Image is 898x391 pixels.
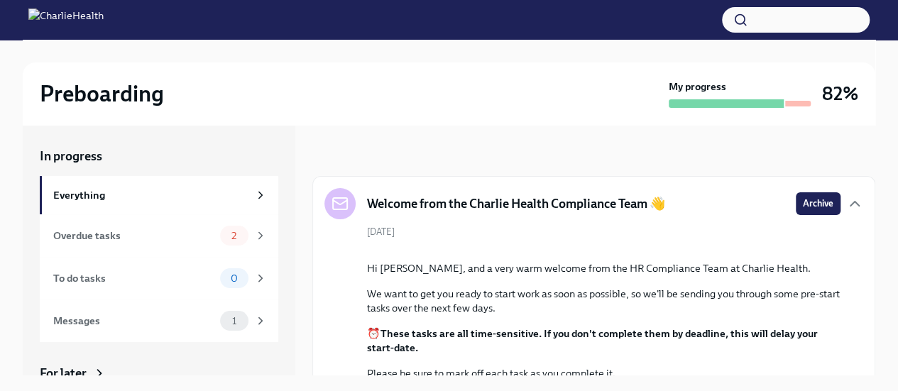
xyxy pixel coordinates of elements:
[796,192,840,215] button: Archive
[40,214,278,257] a: Overdue tasks2
[803,197,833,211] span: Archive
[367,225,395,238] span: [DATE]
[222,273,246,284] span: 0
[822,81,858,106] h3: 82%
[367,287,840,315] p: We want to get you ready to start work as soon as possible, so we'll be sending you through some ...
[367,366,840,380] p: Please be sure to mark off each task as you complete it.
[40,299,278,342] a: Messages1
[367,326,840,355] p: ⏰
[40,365,278,382] a: For later
[669,79,726,94] strong: My progress
[28,9,104,31] img: CharlieHealth
[367,195,665,212] h5: Welcome from the Charlie Health Compliance Team 👋
[223,231,245,241] span: 2
[40,176,278,214] a: Everything
[224,316,245,326] span: 1
[40,257,278,299] a: To do tasks0
[40,148,278,165] a: In progress
[53,313,214,329] div: Messages
[367,261,840,275] p: Hi [PERSON_NAME], and a very warm welcome from the HR Compliance Team at Charlie Health.
[53,228,214,243] div: Overdue tasks
[40,79,164,108] h2: Preboarding
[53,270,214,286] div: To do tasks
[53,187,248,203] div: Everything
[40,365,87,382] div: For later
[312,148,375,165] div: In progress
[367,327,818,354] strong: These tasks are all time-sensitive. If you don't complete them by deadline, this will delay your ...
